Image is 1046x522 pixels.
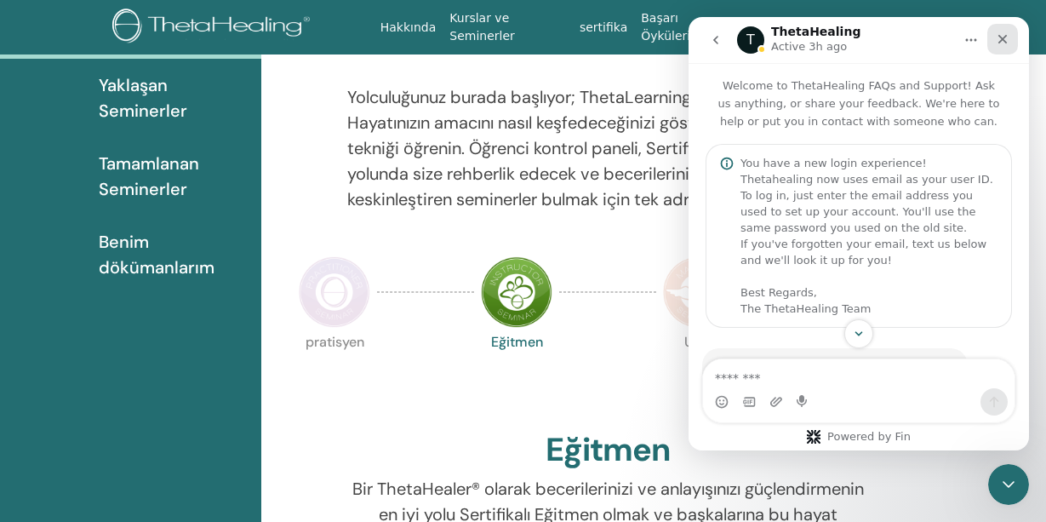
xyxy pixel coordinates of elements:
[988,464,1029,505] iframe: Intercom live chat
[546,431,670,470] h2: Eğitmen
[663,256,734,328] img: Master
[802,12,861,43] a: Mağaza
[99,229,248,280] span: Benim dökümanlarım
[634,3,729,52] a: Başarı Öyküleri
[99,151,248,202] span: Tamamlanan Seminerler
[481,336,552,407] p: Eğitmen
[347,84,869,212] p: Yolculuğunuz burada başlıyor; ThetaLearning HQ'ya hoş geldiniz. Hayatınızın amacını nasıl keşfede...
[374,12,443,43] a: Hakkında
[299,256,370,328] img: Practitioner
[481,256,552,328] img: Instructor
[99,72,248,123] span: Yaklaşan Seminerler
[689,17,1029,450] iframe: Intercom live chat
[573,12,634,43] a: sertifika
[516,26,700,57] h3: Merhaba, Deniz
[112,9,316,47] img: logo.png
[443,3,573,52] a: Kurslar ve Seminerler
[299,336,370,407] p: pratisyen
[663,336,734,407] p: Usta
[729,12,803,43] a: Kaynaklar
